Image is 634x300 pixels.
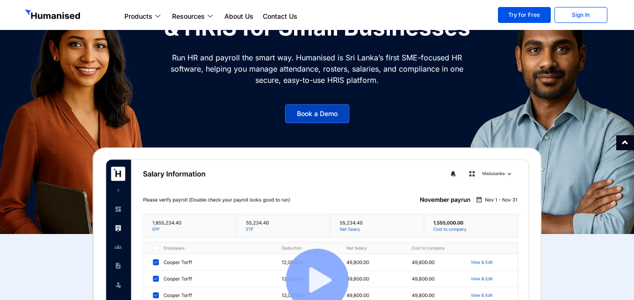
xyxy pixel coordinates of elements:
a: Products [120,11,167,22]
img: GetHumanised Logo [25,9,82,22]
a: About Us [220,11,258,22]
span: Book a Demo [297,110,338,117]
a: Contact Us [258,11,302,22]
a: Try for Free [498,7,551,23]
p: Run HR and payroll the smart way. Humanised is Sri Lanka’s first SME-focused HR software, helping... [170,52,464,86]
a: Book a Demo [285,104,349,123]
a: Sign In [555,7,607,23]
a: Resources [167,11,220,22]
